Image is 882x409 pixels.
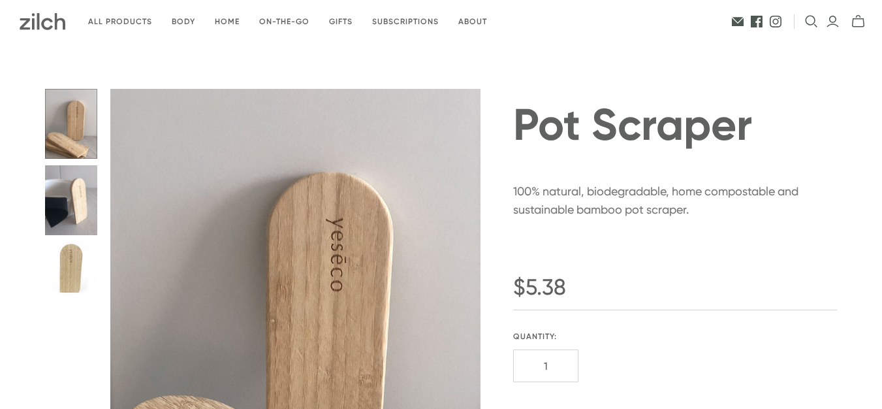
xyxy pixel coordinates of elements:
a: Subscriptions [362,7,449,37]
label: Quantity: [513,331,837,342]
img: Zilch has done the hard yards and handpicked the best ethical and sustainable products for you an... [20,13,65,30]
a: Body [162,7,205,37]
button: mini-cart-toggle [847,14,869,29]
button: bamboo pot scraper thumbnail [45,242,97,296]
a: Home [205,7,249,37]
a: All products [78,7,162,37]
button: Pot Scraper thumbnail [45,165,97,235]
a: Login [826,14,840,29]
h1: Pot Scraper [513,101,837,149]
button: Pot Scraper thumbnail [45,89,97,159]
button: Open search [805,15,818,28]
a: On-the-go [249,7,319,37]
p: 100% natural, biodegradable, home compostable and sustainable bamboo pot scraper. [513,182,837,220]
a: About [449,7,497,37]
span: $5.38 [513,272,566,303]
a: Gifts [319,7,362,37]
